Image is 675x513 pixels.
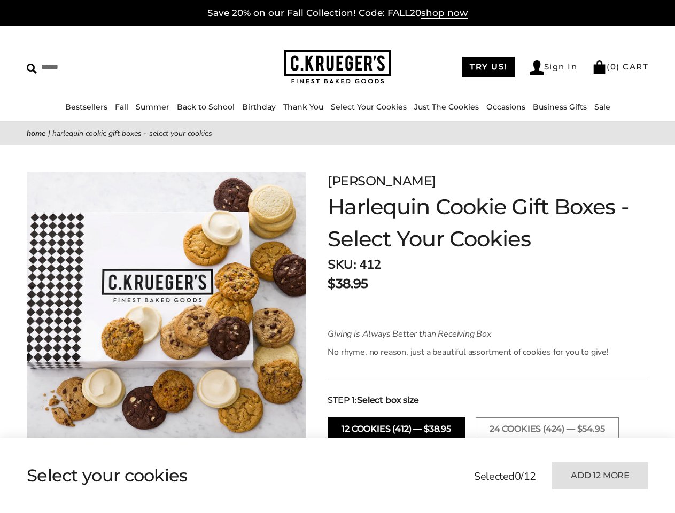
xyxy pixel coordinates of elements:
p: No rhyme, no reason, just a beautiful assortment of cookies for you to give! [328,346,620,359]
em: Giving is Always Better than Receiving Box [328,328,491,340]
img: Bag [592,60,607,74]
a: TRY US! [462,57,515,77]
nav: breadcrumbs [27,127,648,139]
a: Thank You [283,102,323,112]
a: Just The Cookies [414,102,479,112]
a: Occasions [486,102,525,112]
a: Save 20% on our Fall Collection! Code: FALL20shop now [207,7,468,19]
a: Sign In [530,60,578,75]
img: Harlequin Cookie Gift Boxes - Select Your Cookies [27,172,306,451]
a: (0) CART [592,61,648,72]
p: [PERSON_NAME] [328,172,648,191]
button: 24 Cookies (424) — $54.95 [476,417,619,441]
img: C.KRUEGER'S [284,50,391,84]
a: Fall [115,102,128,112]
a: Sale [594,102,610,112]
a: Business Gifts [533,102,587,112]
a: Home [27,128,46,138]
span: 412 [359,256,381,273]
img: Account [530,60,544,75]
div: STEP 1: [328,394,648,407]
span: 0 [515,469,521,484]
a: Back to School [177,102,235,112]
img: Search [27,64,37,74]
h1: Harlequin Cookie Gift Boxes - Select Your Cookies [328,191,648,255]
a: Birthday [242,102,276,112]
input: Search [27,59,169,75]
p: $38.95 [328,274,368,293]
a: Summer [136,102,169,112]
button: 12 Cookies (412) — $38.95 [328,417,465,441]
span: | [48,128,50,138]
strong: Select box size [357,394,418,407]
span: 12 [524,469,536,484]
span: Harlequin Cookie Gift Boxes - Select Your Cookies [52,128,212,138]
strong: SKU: [328,256,356,273]
span: shop now [421,7,468,19]
a: Select Your Cookies [331,102,407,112]
button: Add 12 more [552,462,648,489]
span: 0 [610,61,617,72]
a: Bestsellers [65,102,107,112]
p: Selected / [474,469,536,485]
